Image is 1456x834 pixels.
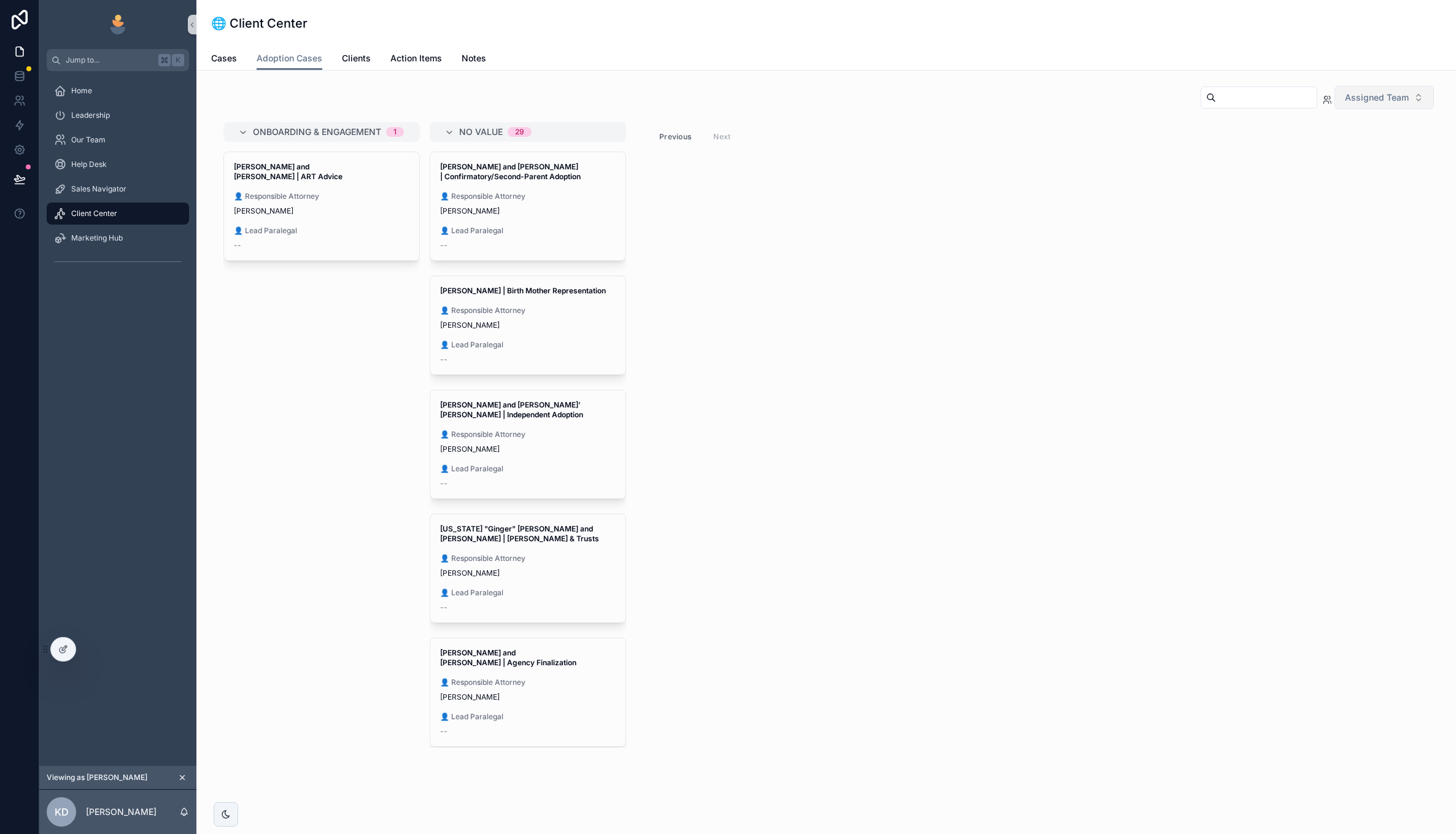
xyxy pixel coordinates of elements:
a: Help Desk [47,153,189,176]
span: -- [440,355,447,365]
span: Clients [342,52,371,64]
span: 👤 Lead Paralegal [440,340,616,350]
span: 👤 Responsible Attorney [440,678,616,687]
span: No value [459,126,503,138]
strong: [PERSON_NAME] and [PERSON_NAME] | ART Advice [234,162,343,181]
p: [PERSON_NAME] [86,806,157,818]
span: 👤 Responsible Attorney [440,430,616,439]
span: -- [440,479,447,488]
span: 👤 Responsible Attorney [440,306,616,315]
a: [PERSON_NAME] and [PERSON_NAME] | Agency Finalization👤 Responsible Attorney[PERSON_NAME]👤 Lead Pa... [430,638,626,747]
div: 29 [515,127,524,137]
strong: [PERSON_NAME] and [PERSON_NAME]’ [PERSON_NAME] | Independent Adoption [440,400,583,419]
a: [US_STATE] "Ginger" [PERSON_NAME] and [PERSON_NAME] | [PERSON_NAME] & Trusts👤 Responsible Attorne... [430,514,626,623]
span: Sales Navigator [71,184,126,194]
span: Home [71,86,92,96]
span: 👤 Responsible Attorney [440,554,616,563]
a: [PERSON_NAME] and [PERSON_NAME] | Confirmatory/Second-Parent Adoption👤 Responsible Attorney[PERSO... [430,152,626,261]
span: -- [440,603,447,612]
a: Notes [462,47,486,72]
span: 👤 Lead Paralegal [440,712,616,722]
span: [PERSON_NAME] [440,692,500,702]
a: [PERSON_NAME] and [PERSON_NAME]’ [PERSON_NAME] | Independent Adoption👤 Responsible Attorney[PERSO... [430,390,626,499]
span: Our Team [71,135,106,145]
span: 👤 Lead Paralegal [440,588,616,598]
a: Adoption Cases [257,47,322,71]
a: Clients [342,47,371,72]
span: 👤 Responsible Attorney [234,191,409,201]
span: KD [55,805,69,819]
a: [PERSON_NAME] | Birth Mother Representation👤 Responsible Attorney[PERSON_NAME]👤 Lead Paralegal-- [430,276,626,375]
a: [PERSON_NAME] and [PERSON_NAME] | ART Advice👤 Responsible Attorney[PERSON_NAME]👤 Lead Paralegal-- [223,152,420,261]
a: Our Team [47,129,189,151]
span: Jump to... [66,55,153,65]
span: Cases [211,52,237,64]
button: Jump to...K [47,49,189,71]
span: [PERSON_NAME] [440,444,500,454]
span: Assigned Team [1345,91,1409,104]
span: Help Desk [71,160,107,169]
strong: [PERSON_NAME] and [PERSON_NAME] | Confirmatory/Second-Parent Adoption [440,162,581,181]
div: 1 [393,127,397,137]
span: Onboarding & Engagement [253,126,381,138]
span: Leadership [71,110,110,120]
span: -- [440,727,447,736]
span: Action Items [390,52,442,64]
span: 👤 Lead Paralegal [234,226,409,236]
img: App logo [108,15,128,34]
strong: [PERSON_NAME] | Birth Mother Representation [440,286,606,295]
strong: [PERSON_NAME] and [PERSON_NAME] | Agency Finalization [440,648,576,667]
span: Viewing as [PERSON_NAME] [47,773,147,782]
span: K [173,55,183,65]
button: Previous [651,127,700,146]
span: Client Center [71,209,117,218]
a: Client Center [47,203,189,225]
div: scrollable content [39,71,196,287]
span: [PERSON_NAME] [234,206,293,216]
span: [PERSON_NAME] [440,568,500,578]
a: Cases [211,47,237,72]
span: 👤 Lead Paralegal [440,226,616,236]
strong: [US_STATE] "Ginger" [PERSON_NAME] and [PERSON_NAME] | [PERSON_NAME] & Trusts [440,524,599,543]
span: 👤 Responsible Attorney [440,191,616,201]
button: Select Button [1334,86,1434,109]
h1: 🌐 Client Center [211,15,308,32]
span: Marketing Hub [71,233,123,243]
a: Leadership [47,104,189,126]
a: Home [47,80,189,102]
span: [PERSON_NAME] [440,320,500,330]
span: Notes [462,52,486,64]
span: 👤 Lead Paralegal [440,464,616,474]
a: Marketing Hub [47,227,189,249]
span: Adoption Cases [257,52,322,64]
span: [PERSON_NAME] [440,206,500,216]
a: Action Items [390,47,442,72]
span: -- [440,241,447,250]
span: -- [234,241,241,250]
a: Sales Navigator [47,178,189,200]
